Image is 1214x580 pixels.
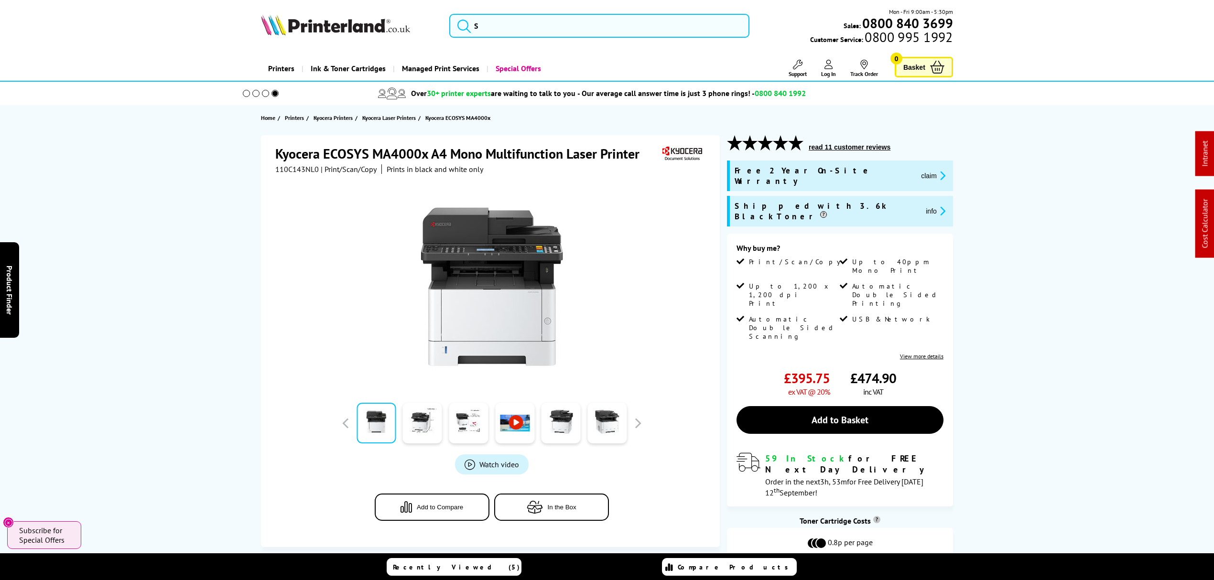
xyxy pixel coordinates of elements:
span: ex VAT @ 20% [788,387,830,397]
a: Home [261,113,278,123]
span: Sales: [844,21,861,30]
span: Over are waiting to talk to you [411,88,575,98]
span: | Print/Scan/Copy [321,164,377,174]
span: Automatic Double Sided Printing [852,282,941,308]
span: Log In [821,70,836,77]
a: 0800 840 3699 [861,19,953,28]
img: Kyocera ECOSYS MA4000x [398,193,585,380]
span: 0800 995 1992 [863,32,953,42]
a: Product_All_Videos [455,454,529,474]
button: In the Box [494,494,609,521]
span: Customer Service: [810,32,953,44]
span: Automatic Double Sided Scanning [749,315,838,341]
span: inc VAT [863,387,883,397]
span: £395.75 [784,369,830,387]
span: Up to 40ppm Mono Print [852,258,941,275]
span: Watch video [479,460,519,469]
a: View more details [900,353,943,360]
a: Ink & Toner Cartridges [302,56,393,81]
a: Printerland Logo [261,14,437,37]
sup: th [774,486,780,494]
span: 59 In Stock [765,453,848,464]
div: modal_delivery [737,453,943,497]
a: Basket 0 [895,57,953,77]
span: Shipped with 3.6k Black Toner [735,201,918,222]
span: Free 2 Year On-Site Warranty [735,165,913,186]
button: read 11 customer reviews [806,143,893,151]
span: Basket [903,61,925,74]
span: 0.8p per page [828,537,873,549]
a: Printers [285,113,306,123]
b: 0800 840 3699 [862,14,953,32]
a: Track Order [850,60,878,77]
button: Close [3,517,14,528]
span: Recently Viewed (5) [393,563,520,571]
button: promo-description [918,170,948,181]
a: Kyocera ECOSYS MA4000x [425,113,493,123]
button: promo-description [923,205,948,216]
h1: Kyocera ECOSYS MA4000x A4 Mono Multifunction Laser Printer [275,145,649,162]
button: Add to Compare [375,494,489,521]
span: Up to 1,200 x 1,200 dpi Print [749,282,838,308]
span: USB & Network [852,315,930,323]
span: Kyocera ECOSYS MA4000x [425,113,490,123]
sup: Cost per page [873,516,880,523]
span: - Our average call answer time is just 3 phone rings! - [577,88,806,98]
span: Kyocera Laser Printers [362,113,416,123]
span: Product Finder [5,266,14,315]
img: Kyocera [660,145,704,162]
a: Cost Calculator [1200,199,1210,248]
span: Kyocera Printers [314,113,353,123]
span: Compare Products [678,563,793,571]
a: Recently Viewed (5) [387,558,521,576]
span: 0 [890,53,902,64]
input: S [449,14,749,38]
span: Home [261,113,275,123]
a: Intranet [1200,141,1210,167]
a: Support [789,60,807,77]
span: In the Box [548,504,576,511]
a: Compare Products [662,558,797,576]
span: £474.90 [850,369,896,387]
span: 110C143NL0 [275,164,319,174]
a: Kyocera Printers [314,113,355,123]
span: Order in the next for Free Delivery [DATE] 12 September! [765,477,923,497]
div: Toner Cartridge Costs [727,516,953,526]
span: 0800 840 1992 [755,88,806,98]
a: Printers [261,56,302,81]
a: Log In [821,60,836,77]
a: Special Offers [487,56,548,81]
div: for FREE Next Day Delivery [765,453,943,475]
span: Printers [285,113,304,123]
span: Print/Scan/Copy [749,258,847,266]
span: Add to Compare [417,504,463,511]
img: Printerland Logo [261,14,410,35]
a: Kyocera Laser Printers [362,113,418,123]
a: Add to Basket [737,406,943,434]
div: Why buy me? [737,243,943,258]
span: Mon - Fri 9:00am - 5:30pm [889,7,953,16]
i: Prints in black and white only [387,164,483,174]
span: 30+ printer experts [427,88,491,98]
span: Subscribe for Special Offers [19,526,72,545]
span: Support [789,70,807,77]
a: Managed Print Services [393,56,487,81]
span: Ink & Toner Cartridges [311,56,386,81]
span: 3h, 53m [820,477,847,486]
